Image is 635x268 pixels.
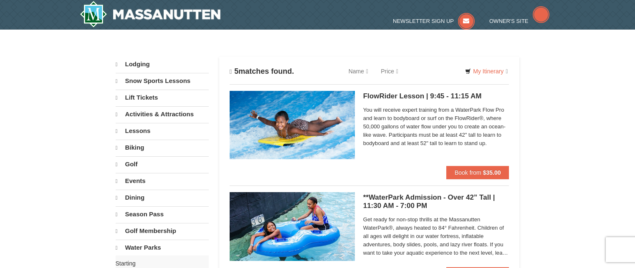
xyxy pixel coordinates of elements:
[116,156,209,172] a: Golf
[363,92,509,100] h5: FlowRider Lesson | 9:45 - 11:15 AM
[116,140,209,155] a: Biking
[116,240,209,255] a: Water Parks
[80,1,221,28] a: Massanutten Resort
[116,259,202,268] label: Starting
[116,73,209,89] a: Snow Sports Lessons
[446,166,509,179] button: Book from $35.00
[342,63,374,80] a: Name
[460,65,513,78] a: My Itinerary
[116,223,209,239] a: Golf Membership
[230,192,355,260] img: 6619917-720-80b70c28.jpg
[489,18,529,24] span: Owner's Site
[116,173,209,189] a: Events
[116,90,209,105] a: Lift Tickets
[116,123,209,139] a: Lessons
[116,206,209,222] a: Season Pass
[116,190,209,205] a: Dining
[374,63,405,80] a: Price
[363,193,509,210] h5: **WaterPark Admission - Over 42” Tall | 11:30 AM - 7:00 PM
[230,91,355,159] img: 6619917-216-363963c7.jpg
[363,106,509,148] span: You will receive expert training from a WaterPark Flow Pro and learn to bodyboard or surf on the ...
[363,215,509,257] span: Get ready for non-stop thrills at the Massanutten WaterPark®, always heated to 84° Fahrenheit. Ch...
[393,18,475,24] a: Newsletter Sign Up
[455,169,481,176] span: Book from
[393,18,454,24] span: Newsletter Sign Up
[116,106,209,122] a: Activities & Attractions
[489,18,549,24] a: Owner's Site
[483,169,501,176] strong: $35.00
[80,1,221,28] img: Massanutten Resort Logo
[116,57,209,72] a: Lodging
